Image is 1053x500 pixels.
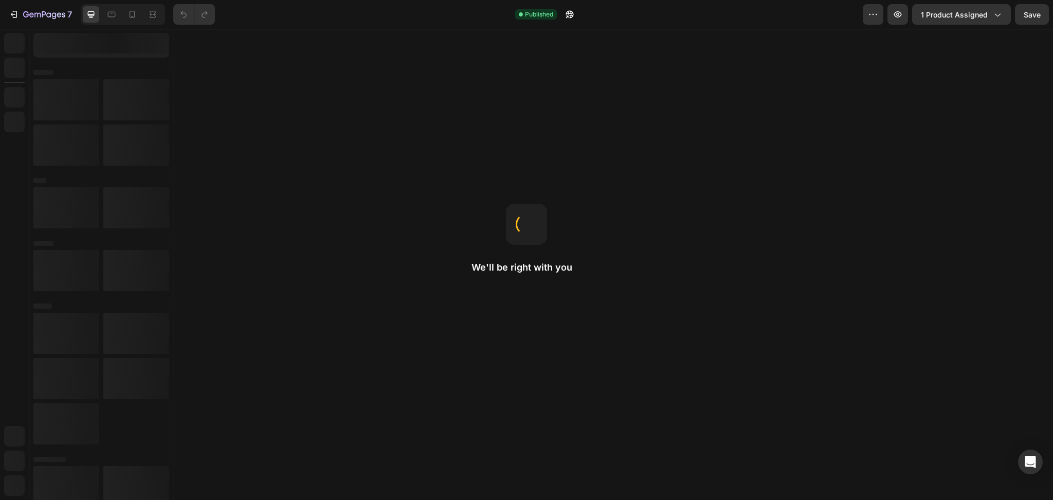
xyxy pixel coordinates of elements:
[921,9,988,20] span: 1 product assigned
[912,4,1011,25] button: 1 product assigned
[67,8,72,21] p: 7
[1015,4,1049,25] button: Save
[471,261,582,274] h2: We'll be right with you
[1018,450,1043,474] div: Open Intercom Messenger
[525,10,553,19] span: Published
[4,4,77,25] button: 7
[173,4,215,25] div: Undo/Redo
[1024,10,1041,19] span: Save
